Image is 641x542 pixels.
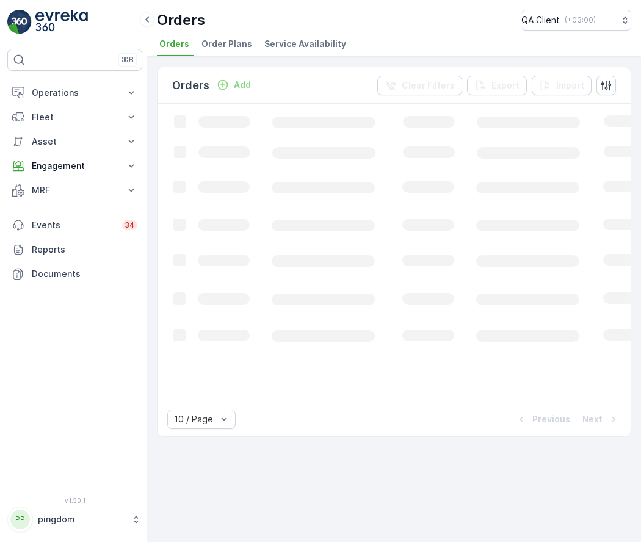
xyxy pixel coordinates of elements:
[581,412,621,427] button: Next
[32,219,115,231] p: Events
[172,77,209,94] p: Orders
[35,10,88,34] img: logo_light-DOdMpM7g.png
[377,76,462,95] button: Clear Filters
[521,14,560,26] p: QA Client
[159,38,189,50] span: Orders
[32,111,118,123] p: Fleet
[582,413,603,425] p: Next
[212,78,256,92] button: Add
[7,262,142,286] a: Documents
[7,10,32,34] img: logo
[7,213,142,237] a: Events34
[32,87,118,99] p: Operations
[7,237,142,262] a: Reports
[32,268,137,280] p: Documents
[234,79,251,91] p: Add
[7,154,142,178] button: Engagement
[521,10,631,31] button: QA Client(+03:00)
[157,10,205,30] p: Orders
[32,184,118,197] p: MRF
[7,507,142,532] button: PPpingdom
[556,79,584,92] p: Import
[32,160,118,172] p: Engagement
[32,244,137,256] p: Reports
[402,79,455,92] p: Clear Filters
[7,497,142,504] span: v 1.50.1
[467,76,527,95] button: Export
[7,178,142,203] button: MRF
[565,15,596,25] p: ( +03:00 )
[532,76,592,95] button: Import
[264,38,346,50] span: Service Availability
[125,220,135,230] p: 34
[7,105,142,129] button: Fleet
[7,81,142,105] button: Operations
[10,510,30,529] div: PP
[491,79,520,92] p: Export
[38,513,125,526] p: pingdom
[7,129,142,154] button: Asset
[532,413,570,425] p: Previous
[121,55,134,65] p: ⌘B
[32,135,118,148] p: Asset
[201,38,252,50] span: Order Plans
[514,412,571,427] button: Previous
